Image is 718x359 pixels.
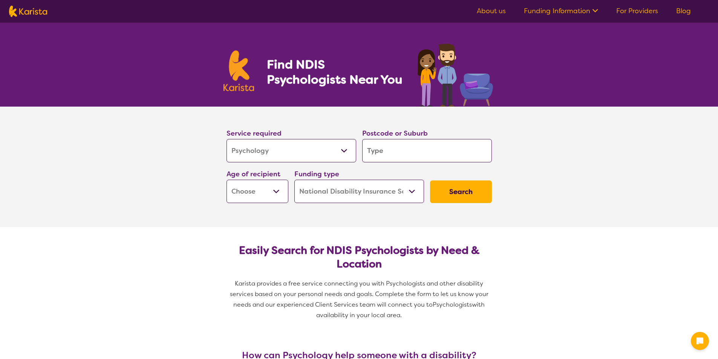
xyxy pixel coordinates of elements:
label: Funding type [294,170,339,179]
a: About us [477,6,506,15]
label: Postcode or Suburb [362,129,428,138]
img: psychology [415,41,495,107]
img: Karista logo [224,50,254,91]
a: Blog [676,6,691,15]
a: For Providers [616,6,658,15]
span: Karista provides a free service connecting you with Psychologists and other disability services b... [230,280,490,309]
h2: Easily Search for NDIS Psychologists by Need & Location [233,244,486,271]
img: Karista logo [9,6,47,17]
a: Funding Information [524,6,598,15]
span: Psychologists [433,301,472,309]
input: Type [362,139,492,162]
h1: Find NDIS Psychologists Near You [267,57,406,87]
label: Age of recipient [227,170,280,179]
label: Service required [227,129,282,138]
button: Search [430,180,492,203]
